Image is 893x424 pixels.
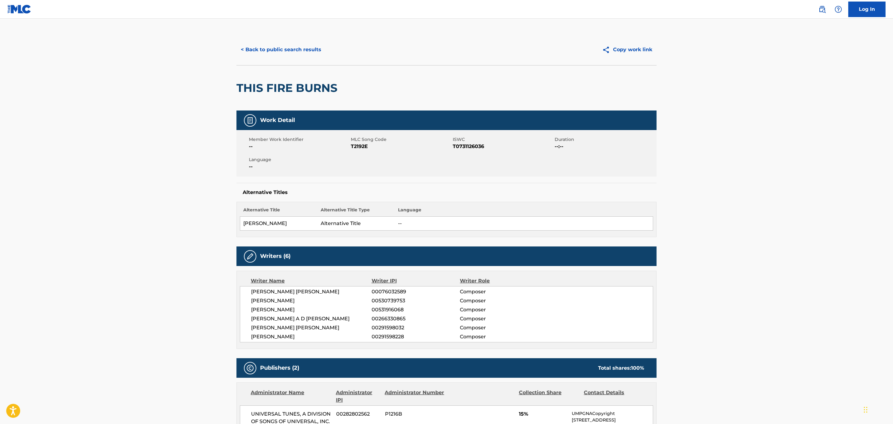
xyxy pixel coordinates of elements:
[318,217,395,231] td: Alternative Title
[555,143,655,150] span: --:--
[251,389,331,404] div: Administrator Name
[385,410,445,418] span: P1216B
[236,81,341,95] h2: THIS FIRE BURNS
[385,389,445,404] div: Administrator Number
[260,253,291,260] h5: Writers (6)
[336,410,380,418] span: 00282802562
[249,136,349,143] span: Member Work Identifier
[372,315,460,323] span: 00266330865
[246,253,254,260] img: Writers
[351,136,451,143] span: MLC Song Code
[848,2,886,17] a: Log In
[816,3,828,16] a: Public Search
[832,3,845,16] div: Help
[251,315,372,323] span: [PERSON_NAME] A D [PERSON_NAME]
[372,333,460,341] span: 00291598228
[555,136,655,143] span: Duration
[460,306,540,313] span: Composer
[598,364,644,372] div: Total shares:
[862,394,893,424] iframe: Chat Widget
[372,297,460,304] span: 00530739753
[864,400,868,419] div: Drag
[602,46,613,54] img: Copy work link
[249,143,349,150] span: --
[460,277,540,285] div: Writer Role
[236,42,326,57] button: < Back to public search results
[519,410,567,418] span: 15%
[240,217,318,231] td: [PERSON_NAME]
[631,365,644,371] span: 100 %
[835,6,842,13] img: help
[251,306,372,313] span: [PERSON_NAME]
[453,136,553,143] span: ISWC
[460,288,540,295] span: Composer
[460,324,540,332] span: Composer
[246,364,254,372] img: Publishers
[572,410,653,417] p: UMPGNACopyright
[251,324,372,332] span: [PERSON_NAME] [PERSON_NAME]
[251,288,372,295] span: [PERSON_NAME] [PERSON_NAME]
[249,163,349,170] span: --
[372,288,460,295] span: 00076032589
[251,297,372,304] span: [PERSON_NAME]
[351,143,451,150] span: T2192E
[453,143,553,150] span: T0731126036
[372,277,460,285] div: Writer IPI
[372,306,460,313] span: 00531916068
[7,5,31,14] img: MLC Logo
[243,189,650,196] h5: Alternative Titles
[372,324,460,332] span: 00291598032
[598,42,657,57] button: Copy work link
[249,156,349,163] span: Language
[395,207,653,217] th: Language
[460,333,540,341] span: Composer
[460,315,540,323] span: Composer
[251,277,372,285] div: Writer Name
[818,6,826,13] img: search
[246,117,254,124] img: Work Detail
[318,207,395,217] th: Alternative Title Type
[240,207,318,217] th: Alternative Title
[251,333,372,341] span: [PERSON_NAME]
[519,389,579,404] div: Collection Share
[460,297,540,304] span: Composer
[336,389,380,404] div: Administrator IPI
[260,117,295,124] h5: Work Detail
[395,217,653,231] td: --
[584,389,644,404] div: Contact Details
[260,364,299,372] h5: Publishers (2)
